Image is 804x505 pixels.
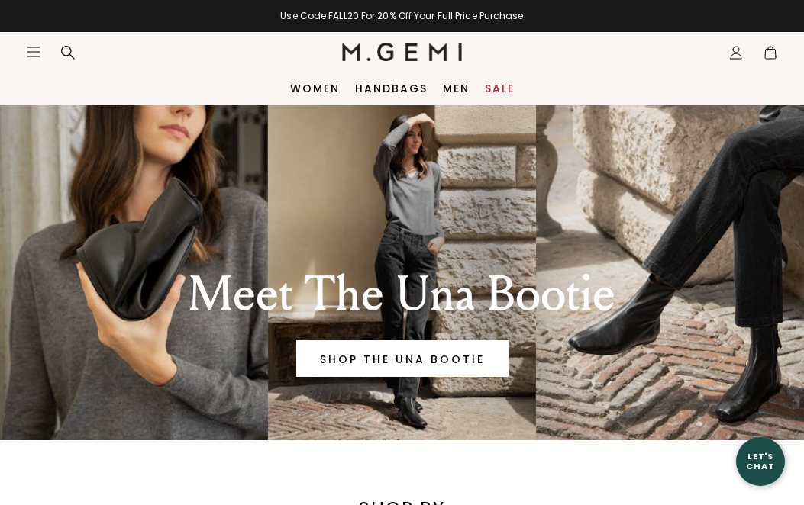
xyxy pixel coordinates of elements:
a: Men [443,82,470,95]
img: M.Gemi [342,43,462,61]
a: Sale [485,82,515,95]
a: Banner primary button [296,340,509,377]
button: Open site menu [26,44,41,60]
a: Women [290,82,340,95]
div: Meet The Una Bootie [119,267,686,322]
a: Handbags [355,82,428,95]
div: Let's Chat [736,452,785,471]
